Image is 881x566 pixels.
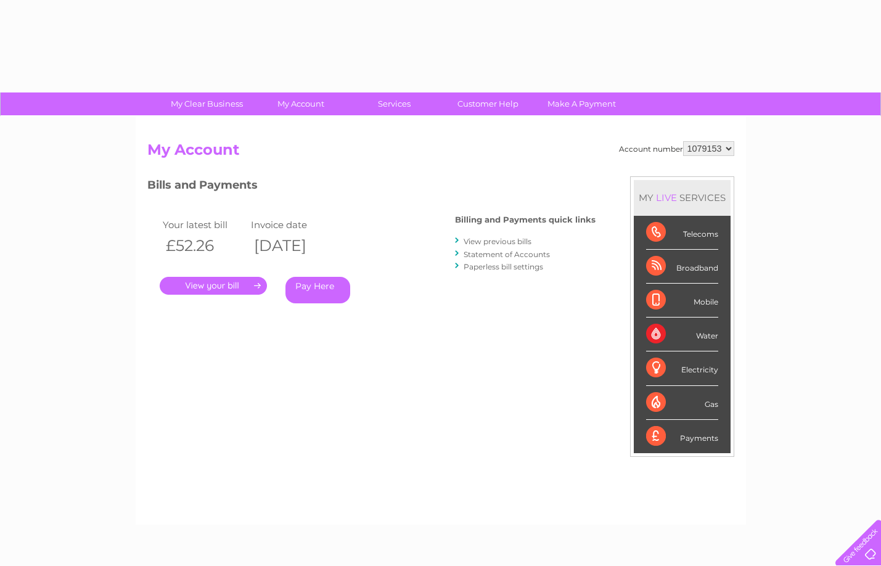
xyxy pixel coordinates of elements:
[646,284,718,318] div: Mobile
[248,233,337,258] th: [DATE]
[634,180,731,215] div: MY SERVICES
[464,237,531,246] a: View previous bills
[646,386,718,420] div: Gas
[654,192,679,203] div: LIVE
[531,92,633,115] a: Make A Payment
[646,216,718,250] div: Telecoms
[455,215,596,224] h4: Billing and Payments quick links
[646,351,718,385] div: Electricity
[160,216,248,233] td: Your latest bill
[160,233,248,258] th: £52.26
[285,277,350,303] a: Pay Here
[160,277,267,295] a: .
[646,420,718,453] div: Payments
[646,250,718,284] div: Broadband
[619,141,734,156] div: Account number
[248,216,337,233] td: Invoice date
[156,92,258,115] a: My Clear Business
[343,92,445,115] a: Services
[464,250,550,259] a: Statement of Accounts
[147,141,734,165] h2: My Account
[464,262,543,271] a: Paperless bill settings
[437,92,539,115] a: Customer Help
[646,318,718,351] div: Water
[147,176,596,198] h3: Bills and Payments
[250,92,351,115] a: My Account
